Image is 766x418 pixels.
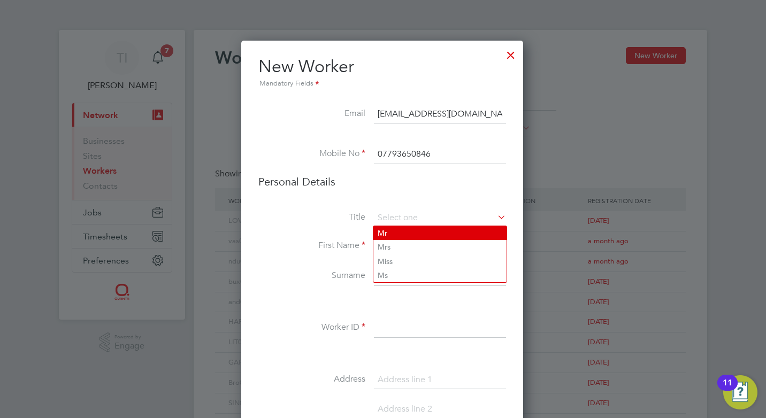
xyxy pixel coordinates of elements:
label: Address [258,374,365,385]
li: Mr [373,226,507,240]
li: Ms [373,268,507,282]
label: Title [258,212,365,223]
li: Mrs [373,240,507,254]
label: Mobile No [258,148,365,159]
h3: Personal Details [258,175,506,189]
input: Select one [374,210,506,226]
div: Mandatory Fields [258,78,506,90]
div: 11 [723,383,732,397]
h2: New Worker [258,56,506,90]
label: Email [258,108,365,119]
input: Address line 1 [374,370,506,390]
label: First Name [258,240,365,251]
li: Miss [373,254,507,268]
label: Worker ID [258,322,365,333]
button: Open Resource Center, 11 new notifications [723,375,757,409]
label: Surname [258,270,365,281]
